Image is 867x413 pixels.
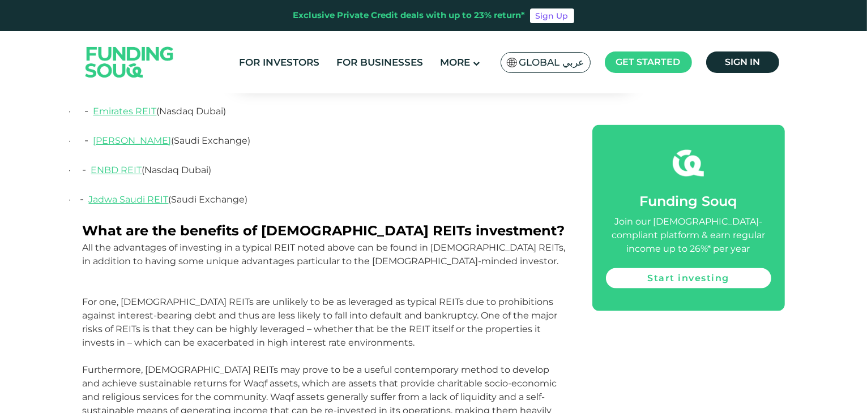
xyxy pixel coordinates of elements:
span: · [69,165,91,175]
a: Jadwa Saudi REIT [89,194,169,205]
span: · [69,194,89,205]
span: Global عربي [519,56,584,69]
span: (Saudi Exchange) [169,194,248,205]
a: Sign in [706,51,779,73]
img: fsicon [673,147,704,178]
span: All the advantages of investing in a typical REIT noted above can be found in [DEMOGRAPHIC_DATA] ... [83,242,566,348]
div: Exclusive Private Credit deals with up to 23% return* [293,9,526,22]
a: Emirates REIT [93,106,157,117]
span: - [80,192,84,205]
span: What are the benefits of [DEMOGRAPHIC_DATA] REITs investment? [83,222,565,239]
span: - [85,134,89,147]
span: Funding Souq [640,192,737,209]
img: Logo [74,33,185,91]
span: - [83,163,87,176]
span: · [69,135,93,146]
span: (Nasdaq Dubai) [157,106,227,117]
span: (Saudi Exchange) [172,135,251,146]
img: SA Flag [507,58,517,67]
a: For Businesses [334,53,426,72]
span: Sign in [725,57,760,67]
a: ENBD REIT [91,165,142,175]
a: Sign Up [530,8,574,23]
span: (Nasdaq Dubai) [142,165,212,175]
a: [PERSON_NAME] [93,135,172,146]
span: More [440,57,470,68]
span: Get started [616,57,681,67]
span: · [69,106,93,117]
a: Start investing [606,268,771,288]
span: - [85,104,89,117]
div: Join our [DEMOGRAPHIC_DATA]-compliant platform & earn regular income up to 26%* per year [606,214,771,255]
a: For Investors [236,53,322,72]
